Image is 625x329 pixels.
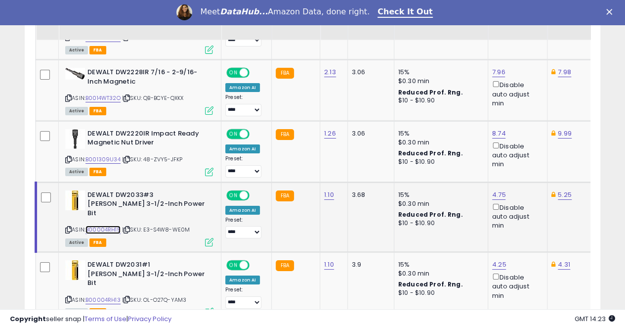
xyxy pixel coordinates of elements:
[87,129,208,150] b: DEWALT DW2220IR Impact Ready Magnetic Nut Driver
[276,260,294,271] small: FBA
[220,7,268,16] i: DataHub...
[65,190,213,245] div: ASIN:
[65,238,88,247] span: All listings currently available for purchase on Amazon
[85,94,121,102] a: B0014WT32O
[276,129,294,140] small: FBA
[227,69,240,77] span: ON
[398,269,480,278] div: $0.30 min
[352,260,386,269] div: 3.9
[227,130,240,138] span: ON
[122,94,183,102] span: | SKU: QB-BCYE-QXKX
[398,219,480,228] div: $10 - $10.90
[398,190,480,199] div: 15%
[398,77,480,86] div: $0.30 min
[65,68,213,114] div: ASIN:
[398,158,480,166] div: $10 - $10.90
[398,289,480,297] div: $10 - $10.90
[227,191,240,199] span: ON
[225,276,260,284] div: Amazon AI
[85,155,121,164] a: B001309U34
[492,272,540,300] div: Disable auto adjust min
[225,206,260,215] div: Amazon AI
[558,260,570,270] a: 4.31
[65,46,88,54] span: All listings currently available for purchase on Amazon
[248,191,264,199] span: OFF
[248,130,264,138] span: OFF
[227,261,240,270] span: ON
[225,83,260,92] div: Amazon AI
[324,190,334,200] a: 1.10
[558,129,572,139] a: 9.99
[10,315,171,324] div: seller snap | |
[200,7,370,17] div: Meet Amazon Data, done right.
[398,129,480,138] div: 15%
[398,260,480,269] div: 15%
[492,79,540,108] div: Disable auto adjust min
[89,46,106,54] span: FBA
[248,261,264,270] span: OFF
[352,129,386,138] div: 3.06
[276,68,294,79] small: FBA
[84,314,126,324] a: Terms of Use
[606,9,616,15] div: Close
[276,190,294,201] small: FBA
[176,4,192,20] img: Profile image for Georgie
[65,107,88,115] span: All listings currently available for purchase on Amazon
[377,7,433,18] a: Check It Out
[575,314,615,324] span: 2025-10-12 14:23 GMT
[65,168,88,176] span: All listings currently available for purchase on Amazon
[225,144,260,153] div: Amazon AI
[492,202,540,231] div: Disable auto adjust min
[89,168,106,176] span: FBA
[324,260,334,270] a: 1.10
[65,68,85,80] img: 31v+Ibmv5+L._SL40_.jpg
[398,96,480,105] div: $10 - $10.90
[398,199,480,208] div: $0.30 min
[248,69,264,77] span: OFF
[65,129,85,149] img: 41plXQv-DWL._SL40_.jpg
[492,129,506,139] a: 8.74
[65,190,85,210] img: 319NSS+y6tL._SL40_.jpg
[352,68,386,77] div: 3.06
[87,190,208,221] b: DEWALT DW2033#3 [PERSON_NAME] 3-1/2-Inch Power Bit
[225,217,264,239] div: Preset:
[87,68,208,89] b: DEWALT DW2228IR 7/16 - 2-9/16-Inch Magnetic
[558,67,571,77] a: 7.98
[89,238,106,247] span: FBA
[65,129,213,175] div: ASIN:
[65,260,85,280] img: 31yI7jUvGJL._SL40_.jpg
[352,4,390,25] div: Fulfillment Cost
[398,210,463,219] b: Reduced Prof. Rng.
[122,34,186,42] span: | SKU: WX-3L9H-3J6U
[398,149,463,157] b: Reduced Prof. Rng.
[122,155,182,163] span: | SKU: 48-ZVY5-JFKP
[225,155,264,178] div: Preset:
[324,67,336,77] a: 2.13
[89,107,106,115] span: FBA
[122,226,190,234] span: | SKU: E3-S4W8-WE0M
[85,296,121,304] a: B00004RH13
[398,68,480,77] div: 15%
[85,226,121,234] a: B00004RH15
[492,141,540,169] div: Disable auto adjust min
[87,260,208,290] b: DEWALT DW2031#1 [PERSON_NAME] 3-1/2-Inch Power Bit
[122,296,186,304] span: | SKU: OL-O27Q-YAM3
[492,67,505,77] a: 7.96
[492,190,506,200] a: 4.75
[398,280,463,288] b: Reduced Prof. Rng.
[324,129,336,139] a: 1.26
[558,190,572,200] a: 5.25
[225,286,264,309] div: Preset:
[10,314,46,324] strong: Copyright
[398,88,463,96] b: Reduced Prof. Rng.
[352,190,386,199] div: 3.68
[398,138,480,147] div: $0.30 min
[225,94,264,116] div: Preset:
[128,314,171,324] a: Privacy Policy
[492,260,506,270] a: 4.25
